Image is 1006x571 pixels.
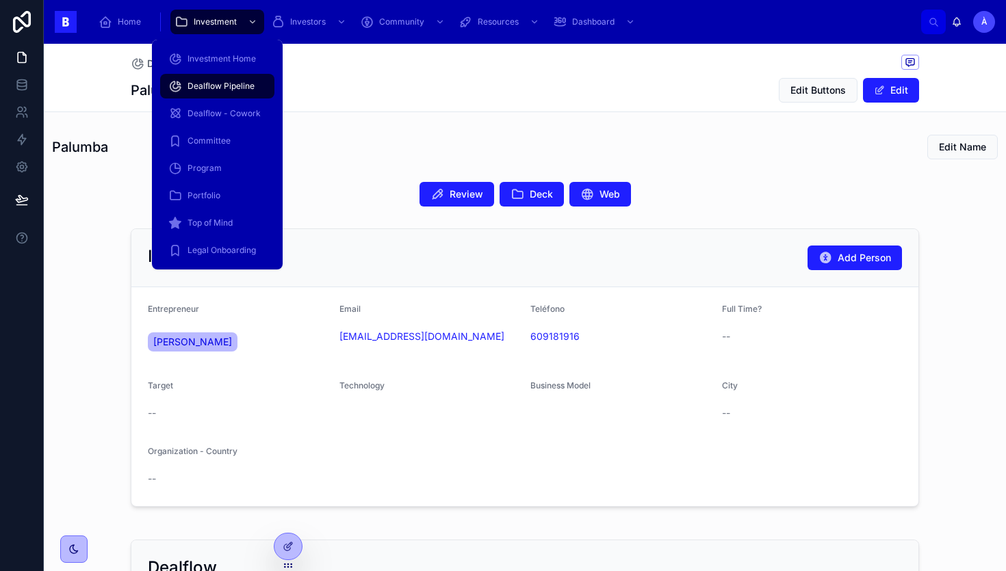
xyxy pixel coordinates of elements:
[500,182,564,207] button: Deck
[188,190,220,201] span: Portfolio
[160,183,274,208] a: Portfolio
[290,16,326,27] span: Investors
[454,10,546,34] a: Resources
[808,245,902,270] button: Add Person
[160,156,274,181] a: Program
[530,380,591,390] span: Business Model
[188,163,222,174] span: Program
[55,11,77,33] img: App logo
[549,10,642,34] a: Dashboard
[160,101,274,126] a: Dealflow - Cowork
[170,10,264,34] a: Investment
[188,108,261,119] span: Dealflow - Cowork
[188,81,255,92] span: Dealflow Pipeline
[722,304,762,314] span: Full Time?
[88,7,921,37] div: scrollable content
[722,330,730,343] span: --
[118,16,141,27] span: Home
[530,304,565,314] span: Teléfono
[160,238,274,263] a: Legal Onboarding
[722,380,738,390] span: City
[981,16,988,27] span: À
[572,16,615,27] span: Dashboard
[339,304,361,314] span: Email
[790,83,846,97] span: Edit Buttons
[188,245,256,256] span: Legal Onboarding
[148,472,156,486] span: --
[379,16,424,27] span: Community
[160,129,274,153] a: Committee
[450,187,483,201] span: Review
[838,251,891,265] span: Add Person
[160,211,274,235] a: Top of Mind
[194,16,237,27] span: Investment
[160,47,274,71] a: Investment Home
[188,217,233,228] span: Top of Mind
[722,406,730,420] span: --
[939,140,986,154] span: Edit Name
[356,10,452,34] a: Community
[131,81,187,100] h1: Palumba
[863,78,919,103] button: Edit
[52,137,108,157] h1: Palumba
[927,135,998,159] button: Edit Name
[339,380,385,390] span: Technology
[160,74,274,98] a: Dealflow Pipeline
[478,16,519,27] span: Resources
[267,10,353,34] a: Investors
[188,53,256,64] span: Investment Home
[148,245,237,267] h2: Information
[530,187,553,201] span: Deck
[147,57,227,70] span: Dealflow Pipeline
[94,10,151,34] a: Home
[131,57,227,70] a: Dealflow Pipeline
[530,330,580,343] a: 609181916
[569,182,631,207] button: Web
[148,380,173,390] span: Target
[148,304,199,314] span: Entrepreneur
[148,446,237,456] span: Organization - Country
[153,335,232,349] span: [PERSON_NAME]
[420,182,494,207] button: Review
[779,78,857,103] button: Edit Buttons
[599,187,620,201] span: Web
[188,135,231,146] span: Committee
[148,332,237,351] a: [PERSON_NAME]
[148,406,156,420] span: --
[339,330,504,343] a: [EMAIL_ADDRESS][DOMAIN_NAME]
